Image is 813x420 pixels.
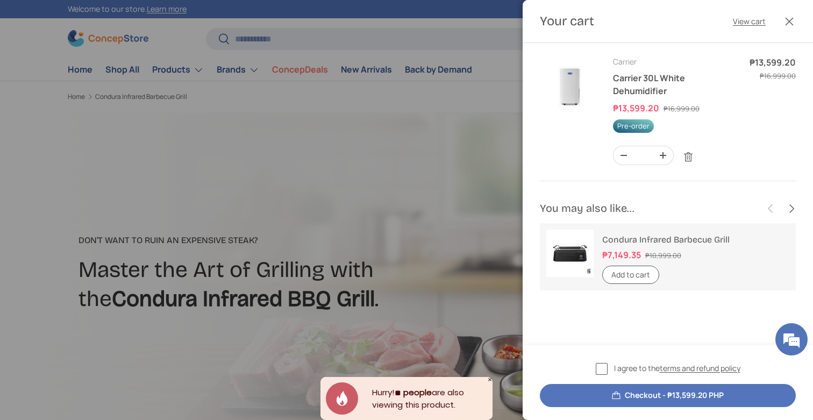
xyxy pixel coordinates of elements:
div: Chat with us now [56,60,181,74]
span: We're online! [62,136,148,244]
s: ₱16,999.00 [664,104,700,113]
dd: ₱13,599.20 [750,56,796,69]
div: Minimize live chat window [176,5,202,31]
button: Checkout - ₱13,599.20 PHP [540,384,796,407]
a: terms and refund policy [660,363,740,373]
div: Carrier [613,56,737,67]
span: Pre-order [613,119,654,133]
h2: You may also like... [540,201,760,216]
a: Condura Infrared Barbecue Grill [602,234,730,245]
input: Quantity [634,146,653,165]
a: Carrier 30L White Dehumidifier [613,72,685,97]
textarea: Type your message and hit 'Enter' [5,294,205,331]
h2: Your cart [540,13,594,30]
s: ₱16,999.00 [760,71,796,81]
a: View cart [733,16,766,27]
div: Close [487,377,493,382]
span: I agree to the [614,362,740,374]
dd: ₱13,599.20 [613,102,662,114]
button: Add to cart [602,266,659,284]
img: carrier-dehumidifier-30-liter-full-view-concepstore [540,56,600,116]
a: Remove [678,147,698,167]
